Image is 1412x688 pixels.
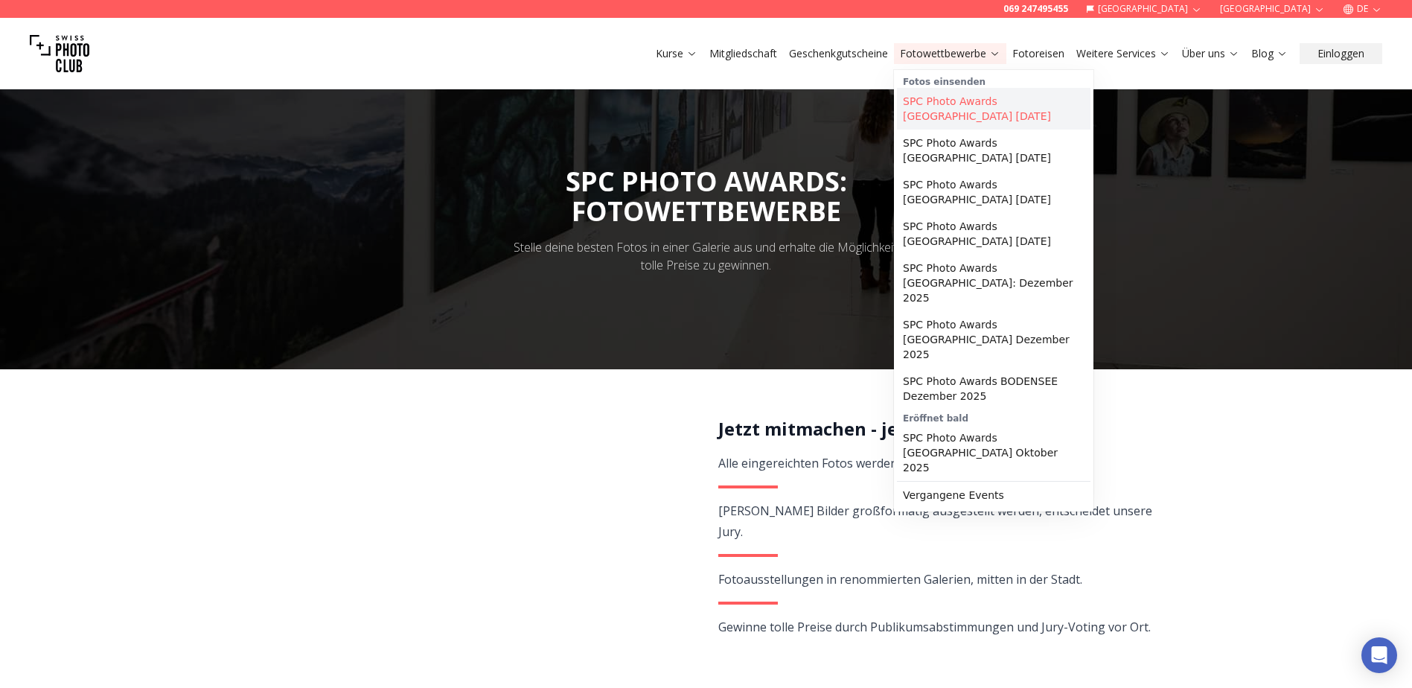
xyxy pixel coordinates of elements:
[1245,43,1294,64] button: Blog
[894,43,1006,64] button: Fotowettbewerbe
[1012,46,1064,61] a: Fotoreisen
[897,424,1090,481] a: SPC Photo Awards [GEOGRAPHIC_DATA] Oktober 2025
[566,163,847,226] span: SPC PHOTO AWARDS:
[504,238,909,274] div: Stelle deine besten Fotos in einer Galerie aus und erhalte die Möglichkeit, tolle Preise zu gewin...
[718,455,1029,471] span: Alle eingereichten Fotos werden gedruckt & ausgestellt.
[709,46,777,61] a: Mitgliedschaft
[718,619,1151,635] span: Gewinne tolle Preise durch Publikumsabstimmungen und Jury-Voting vor Ort.
[789,46,888,61] a: Geschenkgutscheine
[897,311,1090,368] a: SPC Photo Awards [GEOGRAPHIC_DATA] Dezember 2025
[703,43,783,64] button: Mitgliedschaft
[897,213,1090,255] a: SPC Photo Awards [GEOGRAPHIC_DATA] [DATE]
[1070,43,1176,64] button: Weitere Services
[897,73,1090,88] div: Fotos einsenden
[783,43,894,64] button: Geschenkgutscheine
[897,482,1090,509] a: Vergangene Events
[566,197,847,226] div: FOTOWETTBEWERBE
[897,171,1090,213] a: SPC Photo Awards [GEOGRAPHIC_DATA] [DATE]
[897,88,1090,130] a: SPC Photo Awards [GEOGRAPHIC_DATA] [DATE]
[1361,637,1397,673] div: Open Intercom Messenger
[718,417,1154,441] h2: Jetzt mitmachen - jeder darf teilnehmen!
[1182,46,1239,61] a: Über uns
[30,24,89,83] img: Swiss photo club
[650,43,703,64] button: Kurse
[897,410,1090,424] div: Eröffnet bald
[656,46,697,61] a: Kurse
[1300,43,1382,64] button: Einloggen
[897,130,1090,171] a: SPC Photo Awards [GEOGRAPHIC_DATA] [DATE]
[1251,46,1288,61] a: Blog
[718,571,1082,587] span: Fotoausstellungen in renommierten Galerien, mitten in der Stadt.
[897,368,1090,410] a: SPC Photo Awards BODENSEE Dezember 2025
[1006,43,1070,64] button: Fotoreisen
[1003,3,1068,15] a: 069 247495455
[900,46,1000,61] a: Fotowettbewerbe
[1176,43,1245,64] button: Über uns
[897,255,1090,311] a: SPC Photo Awards [GEOGRAPHIC_DATA]: Dezember 2025
[1076,46,1170,61] a: Weitere Services
[718,503,1152,540] span: [PERSON_NAME] Bilder großformatig ausgestellt werden, entscheidet unsere Jury.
